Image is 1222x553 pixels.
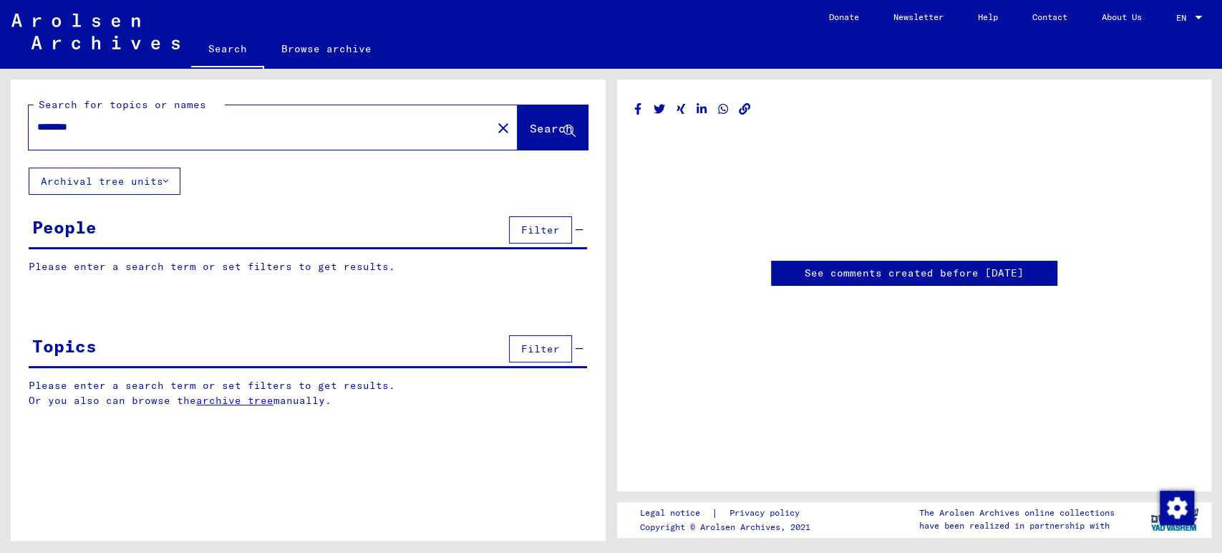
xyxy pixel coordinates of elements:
[652,100,667,118] button: Share on Twitter
[1160,491,1194,525] img: Change consent
[32,333,97,359] div: Topics
[191,32,264,69] a: Search
[639,506,816,521] div: |
[29,259,587,274] p: Please enter a search term or set filters to get results.
[489,113,518,142] button: Clear
[509,335,572,362] button: Filter
[639,521,816,534] p: Copyright © Arolsen Archives, 2021
[530,121,573,135] span: Search
[716,100,731,118] button: Share on WhatsApp
[717,506,816,521] a: Privacy policy
[805,266,1024,281] a: See comments created before [DATE]
[737,100,752,118] button: Copy link
[521,223,560,236] span: Filter
[495,120,512,137] mat-icon: close
[196,394,273,407] a: archive tree
[39,98,206,111] mat-label: Search for topics or names
[29,168,180,195] button: Archival tree units
[32,214,97,240] div: People
[919,519,1115,532] p: have been realized in partnership with
[694,100,709,118] button: Share on LinkedIn
[521,342,560,355] span: Filter
[29,378,588,408] p: Please enter a search term or set filters to get results. Or you also can browse the manually.
[264,32,389,66] a: Browse archive
[674,100,689,118] button: Share on Xing
[1148,501,1201,537] img: yv_logo.png
[11,14,180,49] img: Arolsen_neg.svg
[631,100,646,118] button: Share on Facebook
[1176,13,1192,23] span: EN
[639,506,711,521] a: Legal notice
[518,105,588,150] button: Search
[509,216,572,244] button: Filter
[919,506,1115,519] p: The Arolsen Archives online collections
